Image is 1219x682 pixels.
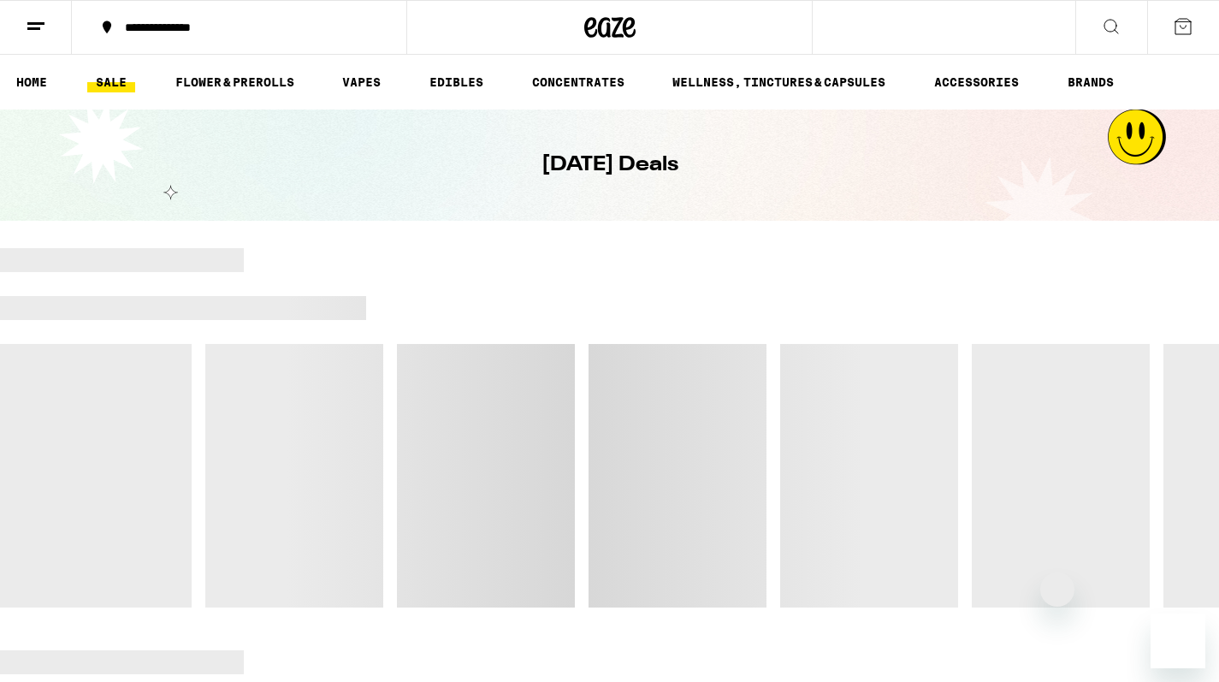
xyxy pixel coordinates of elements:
[8,72,56,92] a: HOME
[1059,72,1122,92] a: BRANDS
[1040,572,1074,607] iframe: Close message
[926,72,1027,92] a: ACCESSORIES
[1151,614,1205,668] iframe: Button to launch messaging window
[421,72,492,92] a: EDIBLES
[664,72,894,92] a: WELLNESS, TINCTURES & CAPSULES
[334,72,389,92] a: VAPES
[524,72,633,92] a: CONCENTRATES
[87,72,135,92] a: SALE
[541,151,678,180] h1: [DATE] Deals
[167,72,303,92] a: FLOWER & PREROLLS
